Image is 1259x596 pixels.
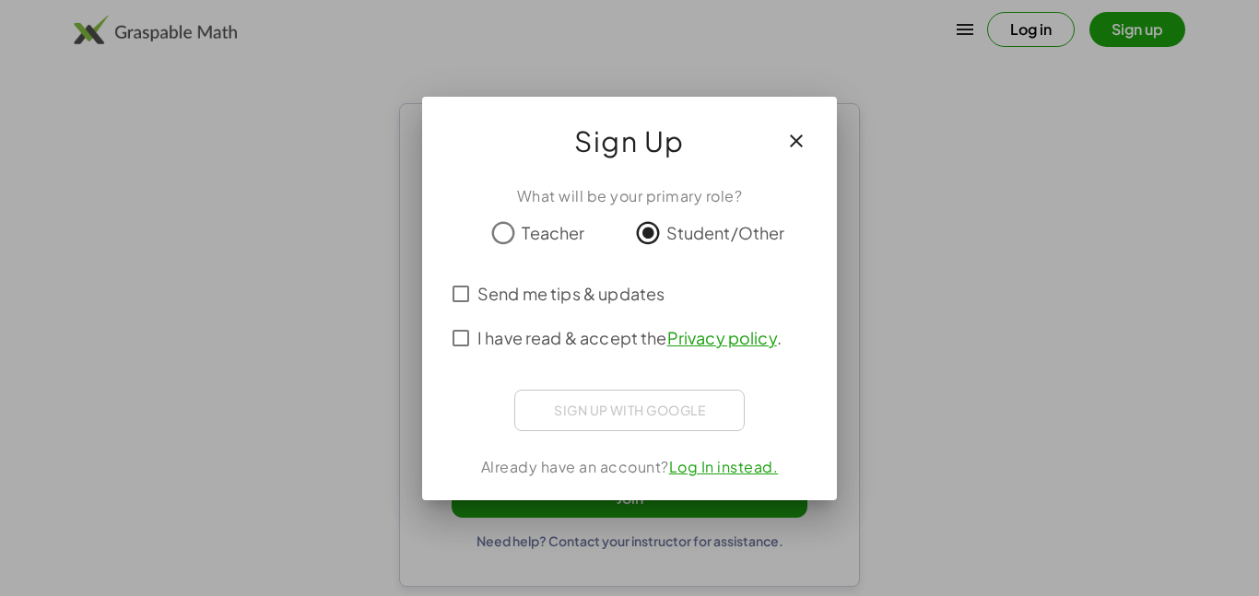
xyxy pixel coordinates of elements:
span: Sign Up [574,119,685,163]
div: What will be your primary role? [444,185,815,207]
span: Teacher [522,220,584,245]
div: Already have an account? [444,456,815,478]
span: Student/Other [666,220,785,245]
a: Privacy policy [667,327,777,348]
span: Send me tips & updates [477,281,665,306]
a: Log In instead. [669,457,779,476]
span: I have read & accept the . [477,325,782,350]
